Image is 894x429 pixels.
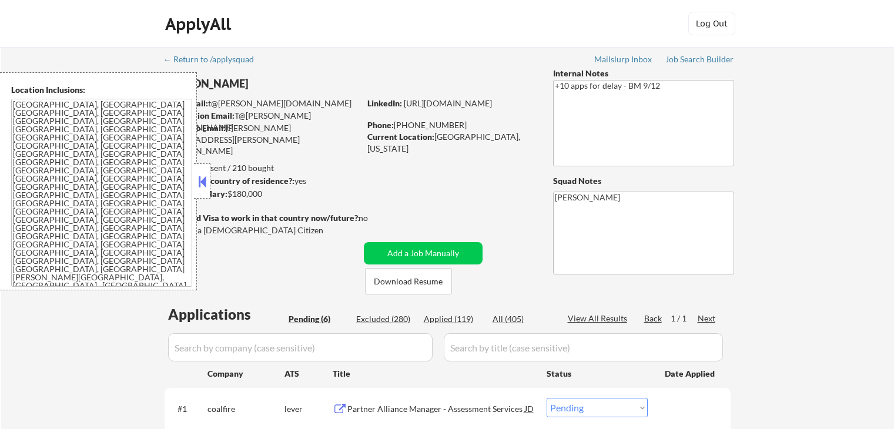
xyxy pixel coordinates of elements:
div: t@[PERSON_NAME][DOMAIN_NAME] [165,98,360,109]
strong: Will need Visa to work in that country now/future?: [165,213,360,223]
div: Title [333,368,535,380]
div: Status [547,363,648,384]
button: Download Resume [365,268,452,294]
div: All (405) [493,313,551,325]
div: ApplyAll [165,14,235,34]
div: Excluded (280) [356,313,415,325]
a: Job Search Builder [665,55,734,66]
div: [PERSON_NAME][EMAIL_ADDRESS][PERSON_NAME][DOMAIN_NAME] [165,122,360,157]
div: Pending (6) [289,313,347,325]
div: Internal Notes [553,68,734,79]
div: [GEOGRAPHIC_DATA], [US_STATE] [367,131,534,154]
strong: Phone: [367,120,394,130]
div: Yes, I am a [DEMOGRAPHIC_DATA] Citizen [165,224,363,236]
div: JD [524,398,535,419]
button: Add a Job Manually [364,242,483,264]
div: Mailslurp Inbox [594,55,653,63]
div: coalfire [207,403,284,415]
div: ATS [284,368,333,380]
div: 119 sent / 210 bought [164,162,360,174]
strong: Current Location: [367,132,434,142]
div: Partner Alliance Manager - Assessment Services [347,403,525,415]
div: Date Applied [665,368,716,380]
div: Next [698,313,716,324]
div: View All Results [568,313,631,324]
input: Search by title (case sensitive) [444,333,723,361]
div: Location Inclusions: [11,84,192,96]
a: Mailslurp Inbox [594,55,653,66]
div: T@[PERSON_NAME][DOMAIN_NAME] [165,110,360,133]
input: Search by company (case sensitive) [168,333,433,361]
strong: Can work in country of residence?: [164,176,294,186]
div: Applied (119) [424,313,483,325]
div: #1 [178,403,198,415]
button: Log Out [688,12,735,35]
div: Applications [168,307,284,321]
div: lever [284,403,333,415]
a: [URL][DOMAIN_NAME] [404,98,492,108]
div: yes [164,175,356,187]
div: Job Search Builder [665,55,734,63]
div: ← Return to /applysquad [163,55,265,63]
div: 1 / 1 [671,313,698,324]
div: no [359,212,392,224]
div: $180,000 [164,188,360,200]
div: Back [644,313,663,324]
div: Squad Notes [553,175,734,187]
a: ← Return to /applysquad [163,55,265,66]
div: [PHONE_NUMBER] [367,119,534,131]
strong: LinkedIn: [367,98,402,108]
div: Company [207,368,284,380]
div: [PERSON_NAME] [165,76,406,91]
